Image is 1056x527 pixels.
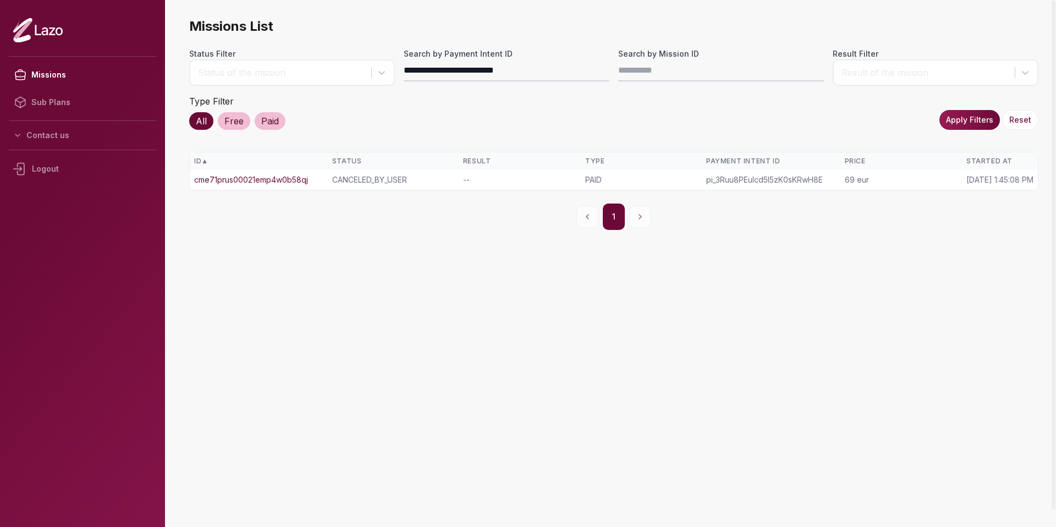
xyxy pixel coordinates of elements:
a: Sub Plans [9,89,156,116]
div: [DATE] 1:45:08 PM [966,174,1033,185]
label: Type Filter [189,96,234,107]
div: All [189,112,213,130]
div: Free [218,112,250,130]
div: ID [194,157,323,166]
button: 1 [603,204,625,230]
div: Started At [966,157,1033,166]
label: Search by Payment Intent ID [404,48,609,59]
span: Missions List [189,18,1038,35]
a: Missions [9,61,156,89]
div: 69 eur [845,174,958,185]
div: Result of the mission [842,66,1009,79]
div: Logout [9,155,156,183]
label: Search by Mission ID [618,48,824,59]
div: Status of the mission [198,66,366,79]
a: cme71prus00021emp4w0b58qj [194,174,308,185]
button: Contact us [9,125,156,145]
label: Result Filter [833,48,1038,59]
span: ▲ [201,157,208,166]
div: CANCELED_BY_USER [332,174,454,185]
button: Reset [1002,110,1038,130]
div: -- [463,174,577,185]
div: pi_3Ruu8PEulcd5I5zK0sKRwH8E [706,174,836,185]
div: Status [332,157,454,166]
div: Type [585,157,697,166]
button: Apply Filters [939,110,1000,130]
div: PAID [585,174,697,185]
div: Payment Intent ID [706,157,836,166]
label: Status Filter [189,48,395,59]
div: Result [463,157,577,166]
div: Price [845,157,958,166]
div: Paid [255,112,285,130]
